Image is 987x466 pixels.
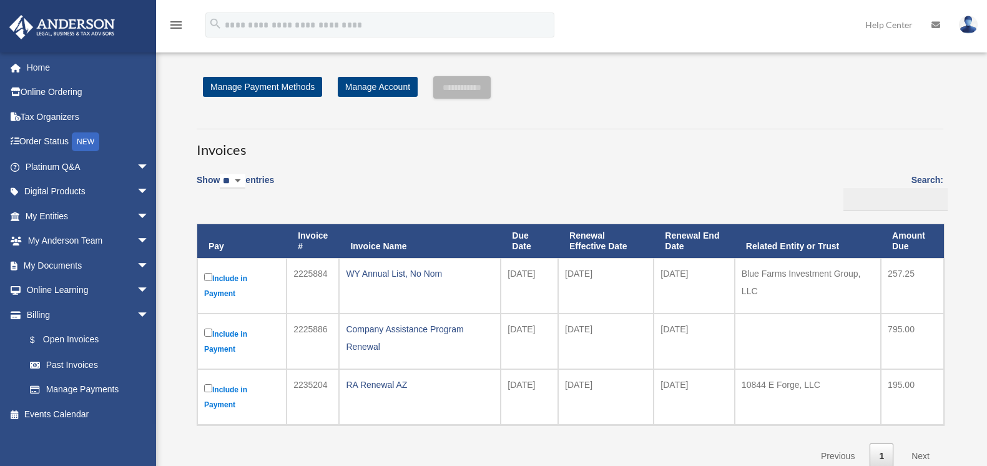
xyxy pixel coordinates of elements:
th: Related Entity or Trust: activate to sort column ascending [735,224,881,258]
img: User Pic [959,16,978,34]
td: [DATE] [501,258,558,314]
label: Include in Payment [204,382,280,412]
h3: Invoices [197,129,943,160]
div: RA Renewal AZ [346,376,494,394]
input: Search: [843,188,948,212]
th: Amount Due: activate to sort column ascending [881,224,944,258]
td: [DATE] [654,314,735,369]
a: Events Calendar [9,402,168,427]
td: 195.00 [881,369,944,425]
th: Due Date: activate to sort column ascending [501,224,558,258]
span: arrow_drop_down [137,204,162,229]
a: Home [9,55,168,80]
span: arrow_drop_down [137,278,162,304]
div: Company Assistance Program Renewal [346,320,494,355]
span: $ [37,332,43,348]
td: [DATE] [654,258,735,314]
th: Invoice Name: activate to sort column ascending [339,224,501,258]
td: [DATE] [654,369,735,425]
td: 10844 E Forge, LLC [735,369,881,425]
i: menu [169,17,184,32]
a: My Anderson Teamarrow_drop_down [9,229,168,254]
a: Order StatusNEW [9,129,168,155]
td: [DATE] [558,258,654,314]
td: Blue Farms Investment Group, LLC [735,258,881,314]
td: 2225884 [287,258,339,314]
span: arrow_drop_down [137,179,162,205]
th: Pay: activate to sort column descending [197,224,287,258]
a: Manage Payments [17,377,162,402]
i: search [209,17,222,31]
td: [DATE] [501,314,558,369]
td: [DATE] [501,369,558,425]
a: Tax Organizers [9,104,168,129]
select: Showentries [220,174,245,189]
td: [DATE] [558,369,654,425]
th: Renewal End Date: activate to sort column ascending [654,224,735,258]
div: NEW [72,132,99,151]
span: arrow_drop_down [137,154,162,180]
th: Invoice #: activate to sort column ascending [287,224,339,258]
label: Show entries [197,172,274,201]
span: arrow_drop_down [137,253,162,279]
img: Anderson Advisors Platinum Portal [6,15,119,39]
input: Include in Payment [204,273,212,281]
td: [DATE] [558,314,654,369]
a: My Entitiesarrow_drop_down [9,204,168,229]
td: 795.00 [881,314,944,369]
a: Online Learningarrow_drop_down [9,278,168,303]
a: Digital Productsarrow_drop_down [9,179,168,204]
a: Online Ordering [9,80,168,105]
a: Past Invoices [17,352,162,377]
label: Search: [839,172,943,211]
a: Manage Account [338,77,418,97]
a: menu [169,22,184,32]
span: arrow_drop_down [137,302,162,328]
label: Include in Payment [204,326,280,357]
a: Platinum Q&Aarrow_drop_down [9,154,168,179]
td: 2225886 [287,314,339,369]
a: Billingarrow_drop_down [9,302,162,327]
a: My Documentsarrow_drop_down [9,253,168,278]
span: arrow_drop_down [137,229,162,254]
td: 2235204 [287,369,339,425]
a: $Open Invoices [17,327,155,353]
td: 257.25 [881,258,944,314]
input: Include in Payment [204,384,212,392]
div: WY Annual List, No Nom [346,265,494,282]
th: Renewal Effective Date: activate to sort column ascending [558,224,654,258]
input: Include in Payment [204,329,212,337]
a: Manage Payment Methods [203,77,322,97]
label: Include in Payment [204,270,280,301]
